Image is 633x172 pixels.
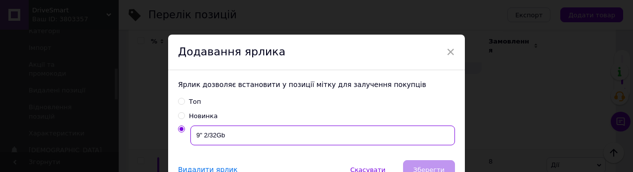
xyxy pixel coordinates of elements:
div: Ярлик дозволяє встановити у позиції мітку для залучення покупців [178,80,455,90]
div: Додавання ярлика [168,35,465,70]
div: Топ [189,97,201,106]
span: × [446,43,455,60]
div: Новинка [189,112,218,121]
input: Свій ярлик до 20 символів [190,126,455,145]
